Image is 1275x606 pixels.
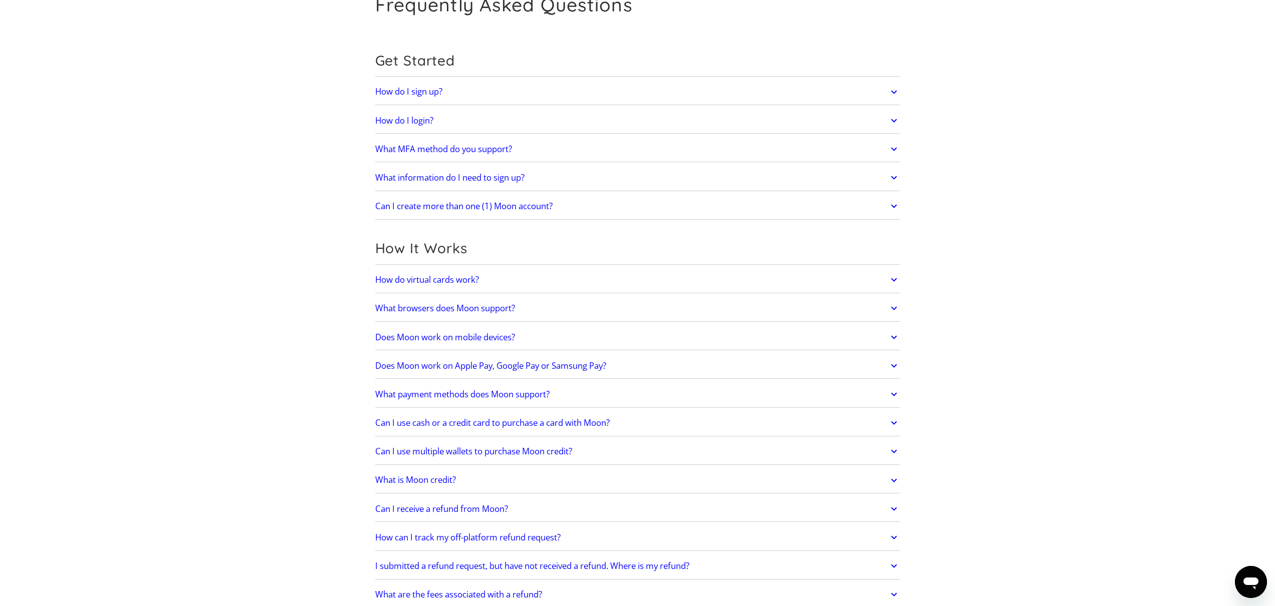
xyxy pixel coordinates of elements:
a: What browsers does Moon support? [375,298,900,319]
h2: Does Moon work on mobile devices? [375,332,515,342]
h2: What is Moon credit? [375,475,456,485]
a: What is Moon credit? [375,470,900,491]
a: How do I sign up? [375,82,900,103]
a: Can I create more than one (1) Moon account? [375,196,900,217]
h2: How do I login? [375,116,433,126]
h2: What are the fees associated with a refund? [375,589,542,599]
a: Can I use cash or a credit card to purchase a card with Moon? [375,412,900,433]
a: I submitted a refund request, but have not received a refund. Where is my refund? [375,555,900,576]
h2: Can I use multiple wallets to purchase Moon credit? [375,446,572,456]
h2: How do I sign up? [375,87,442,97]
a: What payment methods does Moon support? [375,384,900,405]
a: How can I track my off-platform refund request? [375,527,900,548]
a: How do virtual cards work? [375,269,900,290]
a: Can I receive a refund from Moon? [375,498,900,519]
a: Can I use multiple wallets to purchase Moon credit? [375,441,900,462]
h2: What browsers does Moon support? [375,303,515,313]
a: How do I login? [375,110,900,131]
a: What information do I need to sign up? [375,167,900,188]
a: Does Moon work on Apple Pay, Google Pay or Samsung Pay? [375,355,900,376]
h2: Can I receive a refund from Moon? [375,504,508,514]
h2: Get Started [375,52,900,69]
h2: Does Moon work on Apple Pay, Google Pay or Samsung Pay? [375,361,606,371]
h2: Can I use cash or a credit card to purchase a card with Moon? [375,418,610,428]
h2: How It Works [375,240,900,257]
h2: What payment methods does Moon support? [375,389,550,399]
h2: How do virtual cards work? [375,275,479,285]
h2: What MFA method do you support? [375,144,512,154]
h2: What information do I need to sign up? [375,173,525,183]
a: Does Moon work on mobile devices? [375,327,900,348]
h2: Can I create more than one (1) Moon account? [375,201,553,211]
a: What are the fees associated with a refund? [375,584,900,605]
h2: I submitted a refund request, but have not received a refund. Where is my refund? [375,561,689,571]
h2: How can I track my off-platform refund request? [375,532,561,542]
a: What MFA method do you support? [375,139,900,160]
iframe: Button to launch messaging window [1235,566,1267,598]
